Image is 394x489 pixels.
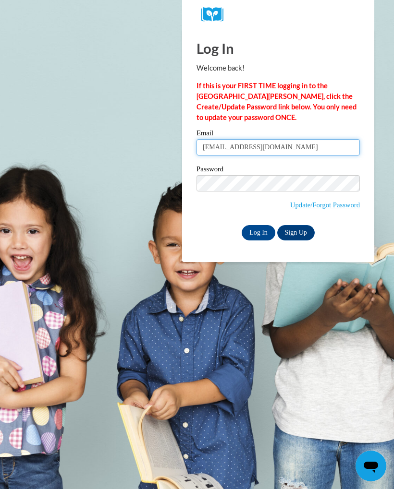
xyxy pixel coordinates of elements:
a: Sign Up [277,225,315,240]
iframe: Button to launch messaging window [356,451,386,481]
a: COX Campus [201,7,355,22]
input: Log In [242,225,275,240]
strong: If this is your FIRST TIME logging in to the [GEOGRAPHIC_DATA][PERSON_NAME], click the Create/Upd... [197,82,357,121]
label: Email [197,130,360,139]
p: Welcome back! [197,63,360,73]
h1: Log In [197,38,360,58]
a: Update/Forgot Password [290,201,360,209]
img: Logo brand [201,7,230,22]
label: Password [197,166,360,175]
